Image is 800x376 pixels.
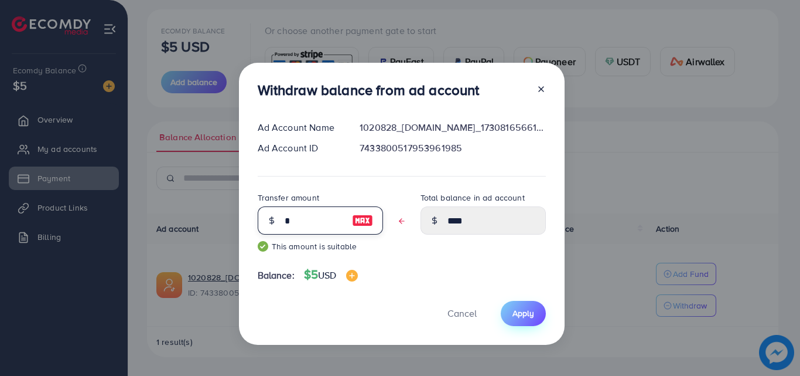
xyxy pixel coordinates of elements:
button: Apply [501,301,546,326]
div: Ad Account Name [248,121,351,134]
span: Cancel [447,307,477,320]
div: 7433800517953961985 [350,141,555,155]
span: Balance: [258,269,295,282]
span: USD [318,269,336,282]
img: image [352,214,373,228]
label: Total balance in ad account [420,192,525,204]
span: Apply [512,307,534,319]
h4: $5 [304,267,358,282]
small: This amount is suitable [258,240,383,252]
div: 1020828_[DOMAIN_NAME]_1730816566166 [350,121,555,134]
img: guide [258,241,268,252]
label: Transfer amount [258,192,319,204]
div: Ad Account ID [248,141,351,155]
h3: Withdraw balance from ad account [258,82,480,99]
button: Cancel [433,301,491,326]
img: image [346,270,358,282]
